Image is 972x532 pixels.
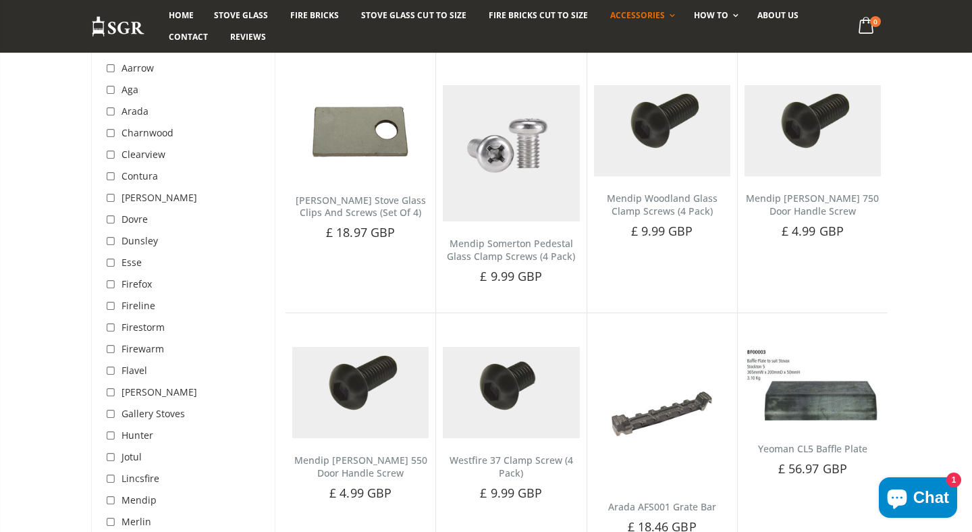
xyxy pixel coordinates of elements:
img: Stove Glass Replacement [91,16,145,38]
a: Fire Bricks [280,5,349,26]
a: Arada AFS001 Grate Bar [608,500,716,513]
img: Mendip Christon 550 Door Handle Screw [292,347,429,438]
span: Gallery Stoves [122,407,185,420]
span: Reviews [230,31,266,43]
span: Merlin [122,515,151,528]
a: Yeoman CL5 Baffle Plate [758,442,867,455]
span: Arada [122,105,148,117]
span: Esse [122,256,142,269]
span: Fireline [122,299,155,312]
span: Dunsley [122,234,158,247]
img: Yeoman CL5 baffle plate [745,347,881,425]
span: Flavel [122,364,147,377]
span: Contact [169,31,208,43]
span: Home [169,9,194,21]
span: [PERSON_NAME] [122,191,197,204]
a: How To [684,5,745,26]
a: Mendip [PERSON_NAME] 750 Door Handle Screw [746,192,879,217]
span: [PERSON_NAME] [122,385,197,398]
span: Jotul [122,450,142,463]
span: £ 4.99 GBP [782,223,844,239]
img: Mendip Christon 750 Door Handle Screw [745,85,881,176]
a: Stove Glass [204,5,278,26]
a: Home [159,5,204,26]
span: Fire Bricks Cut To Size [489,9,588,21]
a: Mendip [PERSON_NAME] 550 Door Handle Screw [294,454,427,479]
span: Dovre [122,213,148,225]
img: Mendip Somerton Pedestal Glass Clamp Screws [443,85,579,221]
a: Fire Bricks Cut To Size [479,5,598,26]
span: Stove Glass Cut To Size [361,9,466,21]
a: 0 [853,14,881,40]
span: 0 [870,16,881,27]
a: Stove Glass Cut To Size [351,5,476,26]
span: Charnwood [122,126,173,139]
a: [PERSON_NAME] Stove Glass Clips And Screws (Set Of 4) [296,194,426,219]
inbox-online-store-chat: Shopify online store chat [875,477,961,521]
span: Mendip [122,494,157,506]
span: £ 9.99 GBP [480,268,542,284]
span: Accessories [610,9,665,21]
span: Aga [122,83,138,96]
a: Accessories [600,5,682,26]
img: Arada AFS001 Grate Bar [594,347,730,483]
span: Firestorm [122,321,165,334]
a: Reviews [220,26,276,48]
span: About us [757,9,799,21]
span: Stove Glass [214,9,268,21]
span: Aarrow [122,61,154,74]
a: Contact [159,26,218,48]
span: £ 9.99 GBP [480,485,542,501]
span: Contura [122,169,158,182]
a: Mendip Woodland Glass Clamp Screws (4 Pack) [607,192,718,217]
span: £ 4.99 GBP [329,485,391,501]
span: Firewarm [122,342,164,355]
a: About us [747,5,809,26]
span: £ 9.99 GBP [631,223,693,239]
span: £ 18.97 GBP [326,224,395,240]
span: Lincsfire [122,472,159,485]
img: Westfire 37 glass clip screw (4 pack) [443,347,579,438]
a: Westfire 37 Clamp Screw (4 Pack) [450,454,573,479]
img: Set of 4 Franco Belge glass clips with screws [292,85,429,178]
span: Hunter [122,429,153,442]
a: Mendip Somerton Pedestal Glass Clamp Screws (4 Pack) [447,237,575,263]
span: Clearview [122,148,165,161]
span: How To [694,9,728,21]
span: Fire Bricks [290,9,339,21]
img: Mendip Christon 750 Door Handle Screw [594,85,730,176]
span: Firefox [122,277,152,290]
span: £ 56.97 GBP [778,460,847,477]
